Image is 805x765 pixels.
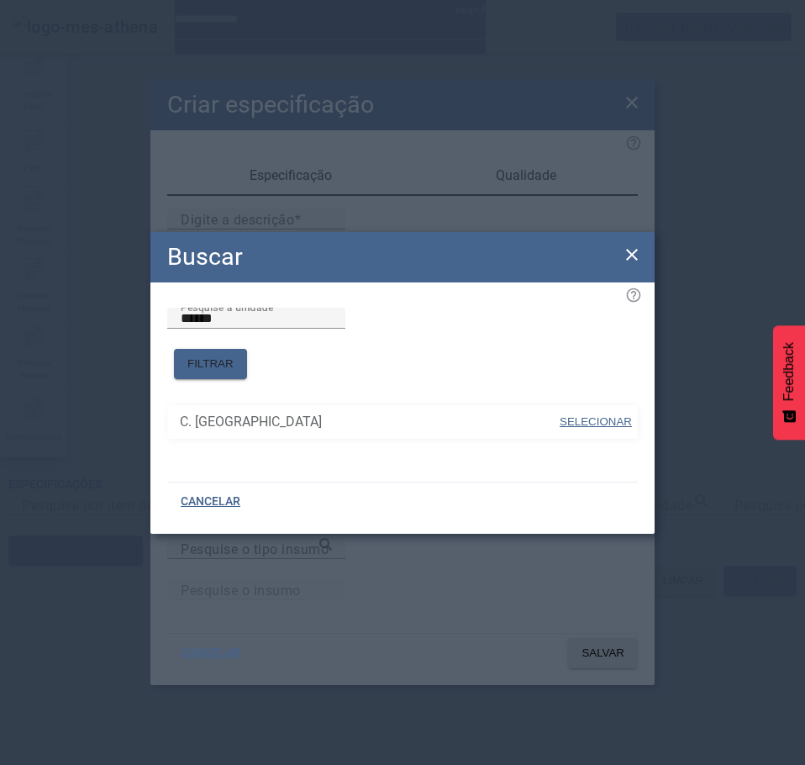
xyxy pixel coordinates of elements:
[187,356,234,372] span: FILTRAR
[558,407,634,437] button: SELECIONAR
[181,493,240,510] span: CANCELAR
[181,645,240,662] span: CANCELAR
[167,239,243,275] h2: Buscar
[167,638,254,668] button: CANCELAR
[560,415,632,428] span: SELECIONAR
[180,412,558,432] span: C. [GEOGRAPHIC_DATA]
[781,342,797,401] span: Feedback
[568,638,638,668] button: SALVAR
[581,645,624,662] span: SALVAR
[167,487,254,517] button: CANCELAR
[181,301,273,313] mat-label: Pesquise a unidade
[773,325,805,440] button: Feedback - Mostrar pesquisa
[174,349,247,379] button: FILTRAR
